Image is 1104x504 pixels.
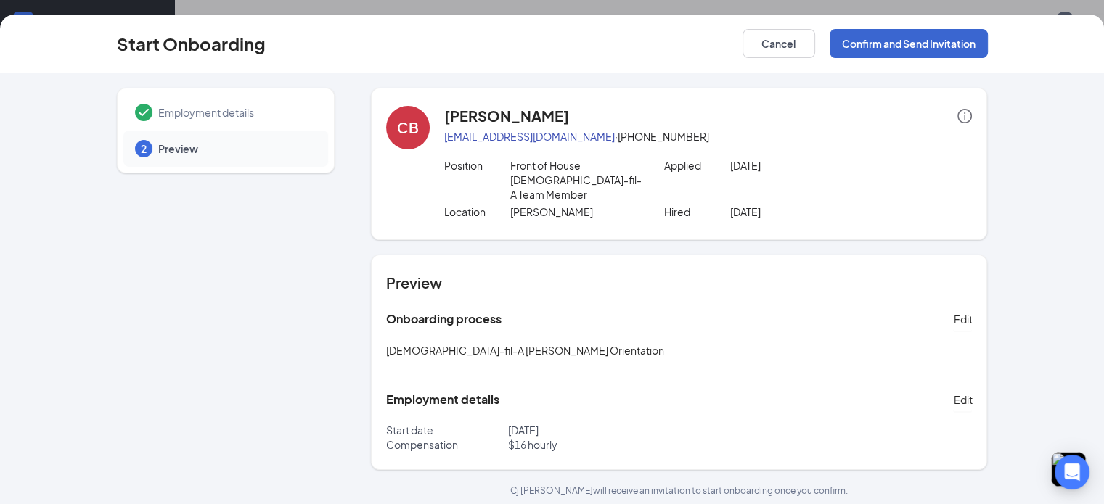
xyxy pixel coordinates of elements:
[158,105,314,120] span: Employment details
[117,31,266,56] h3: Start Onboarding
[953,312,972,326] span: Edit
[743,29,815,58] button: Cancel
[386,437,508,452] p: Compensation
[953,307,972,331] button: Edit
[386,392,499,408] h5: Employment details
[1055,455,1089,489] div: Open Intercom Messenger
[386,311,502,327] h5: Onboarding process
[664,205,730,219] p: Hired
[397,117,419,138] div: CB
[141,141,147,156] span: 2
[444,130,615,143] a: [EMAIL_ADDRESS][DOMAIN_NAME]
[386,344,664,357] span: [DEMOGRAPHIC_DATA]-fil-A [PERSON_NAME] Orientation
[508,423,679,437] p: [DATE]
[957,109,972,123] span: info-circle
[386,273,973,293] h4: Preview
[371,484,988,497] p: Cj [PERSON_NAME] will receive an invitation to start onboarding once you confirm.
[830,29,988,58] button: Confirm and Send Invitation
[730,205,862,219] p: [DATE]
[730,158,862,173] p: [DATE]
[444,106,569,126] h4: [PERSON_NAME]
[510,158,642,202] p: Front of House [DEMOGRAPHIC_DATA]-fil-A Team Member
[135,104,152,121] svg: Checkmark
[664,158,730,173] p: Applied
[953,392,972,407] span: Edit
[444,205,510,219] p: Location
[444,129,973,144] p: · [PHONE_NUMBER]
[386,423,508,437] p: Start date
[510,205,642,219] p: [PERSON_NAME]
[444,158,510,173] p: Position
[158,141,314,156] span: Preview
[953,388,972,411] button: Edit
[508,437,679,452] p: $ 16 hourly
